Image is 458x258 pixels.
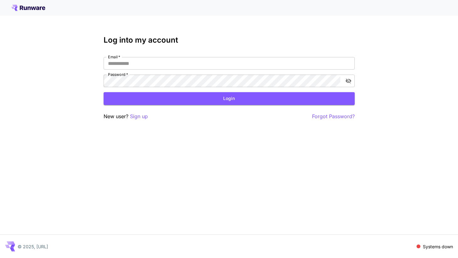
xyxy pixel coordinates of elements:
[18,243,48,250] p: © 2025, [URL]
[108,54,120,60] label: Email
[343,75,354,87] button: toggle password visibility
[108,72,128,77] label: Password
[423,243,453,250] p: Systems down
[104,113,148,120] p: New user?
[312,113,355,120] button: Forgot Password?
[130,113,148,120] button: Sign up
[104,92,355,105] button: Login
[104,36,355,45] h3: Log into my account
